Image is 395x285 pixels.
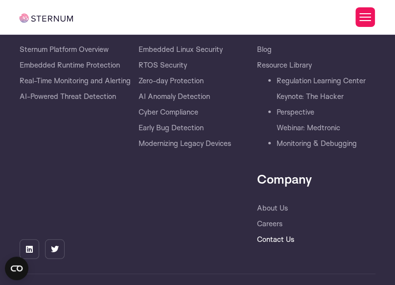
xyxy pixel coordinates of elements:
[257,171,375,194] div: Company
[20,14,73,23] img: sternum iot
[20,89,116,104] a: AI-Powered Threat Detection
[138,104,198,120] a: Cyber Compliance
[20,73,131,89] a: Real-Time Monitoring and Alerting
[277,89,375,120] a: Keynote: The Hacker Perspective
[277,120,375,151] a: Webinar: Medtronic Monitoring & Debugging
[257,42,375,151] div: Resources
[138,42,256,151] div: Solutions​
[257,42,272,57] a: Blog
[138,120,203,136] a: Early Bug Detection
[20,42,109,57] a: Sternum Platform Overview
[138,42,222,57] a: Embedded Linux Security
[5,257,28,280] button: Open CMP widget
[138,57,186,73] a: RTOS Security
[257,232,294,247] a: Contact Us
[20,57,120,73] a: Embedded Runtime Protection
[257,57,312,73] a: Resource Library
[257,200,375,259] div: Company
[257,171,312,187] a: Company
[20,42,138,104] div: Platform​
[355,7,375,27] button: Toggle Menu
[277,73,366,89] a: Regulation Learning Center
[257,200,288,216] a: About Us
[138,136,231,151] a: Modernizing Legacy Devices
[138,89,209,104] a: AI Anomaly Detection
[257,216,282,232] a: Careers
[138,73,203,89] a: Zero-day Protection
